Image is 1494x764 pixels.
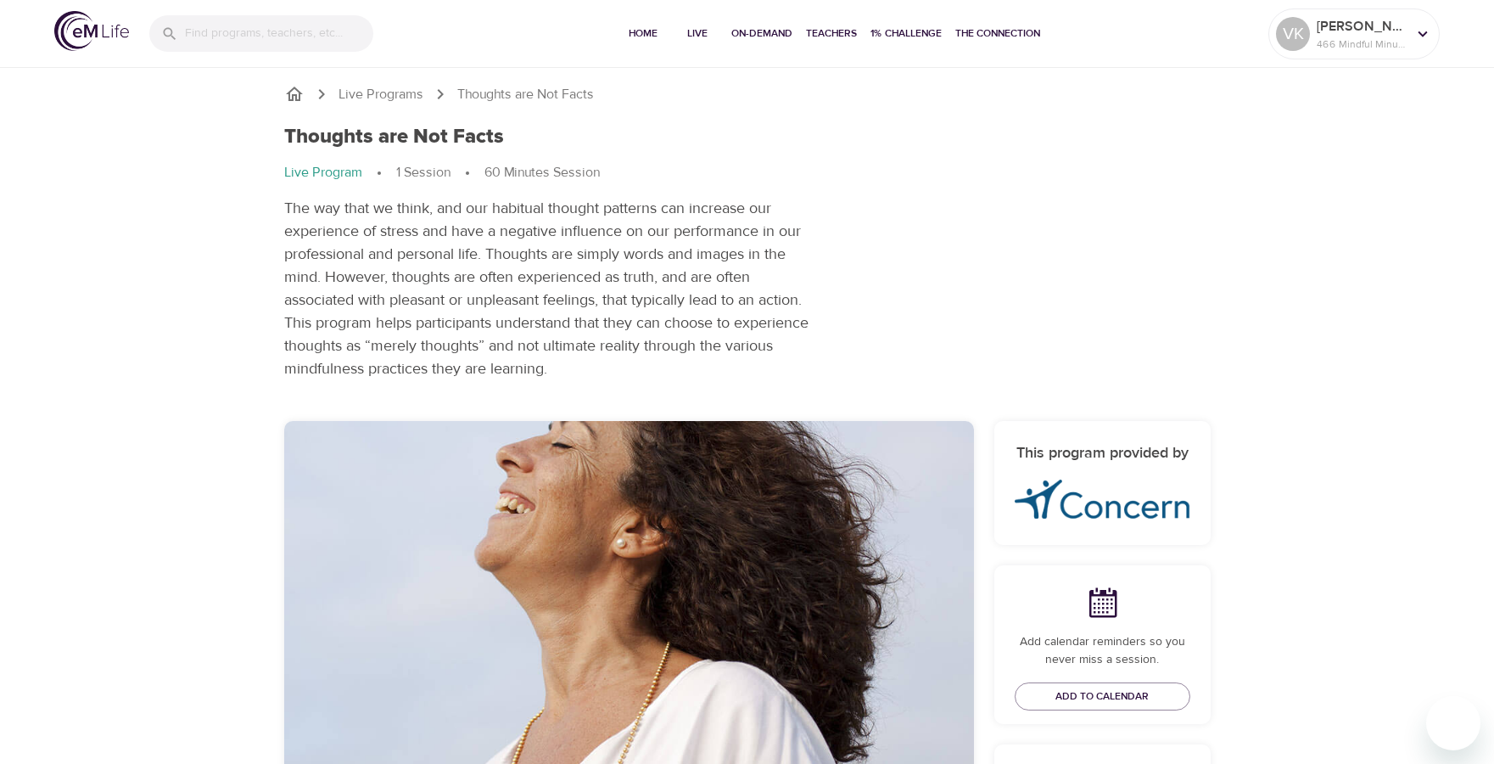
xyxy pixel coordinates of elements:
div: VK [1276,17,1310,51]
p: 1 Session [396,163,450,183]
span: 1% Challenge [870,25,942,42]
p: Live Program [284,163,362,183]
p: Add calendar reminders so you never miss a session. [1015,633,1190,669]
img: concern-logo%20%281%29.png [1015,480,1190,520]
p: Thoughts are Not Facts [457,85,594,104]
p: [PERSON_NAME] [1317,16,1407,37]
span: Live [677,25,718,42]
h1: Thoughts are Not Facts [284,125,504,149]
p: The way that we think, and our habitual thought patterns can increase our experience of stress an... [284,197,816,380]
span: Home [623,25,663,42]
p: 60 Minutes Session [484,163,600,183]
iframe: Button to launch messaging window [1426,696,1480,750]
button: Add to Calendar [1015,683,1190,711]
nav: breadcrumb [284,163,816,183]
p: 466 Mindful Minutes [1317,37,1407,52]
input: Find programs, teachers, etc... [185,15,373,52]
span: Teachers [806,25,857,42]
h6: This program provided by [1015,441,1190,466]
span: The Connection [955,25,1040,42]
span: Add to Calendar [1055,688,1149,705]
a: Live Programs [339,85,423,104]
span: On-Demand [731,25,792,42]
img: logo [54,11,129,51]
nav: breadcrumb [284,84,1211,104]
